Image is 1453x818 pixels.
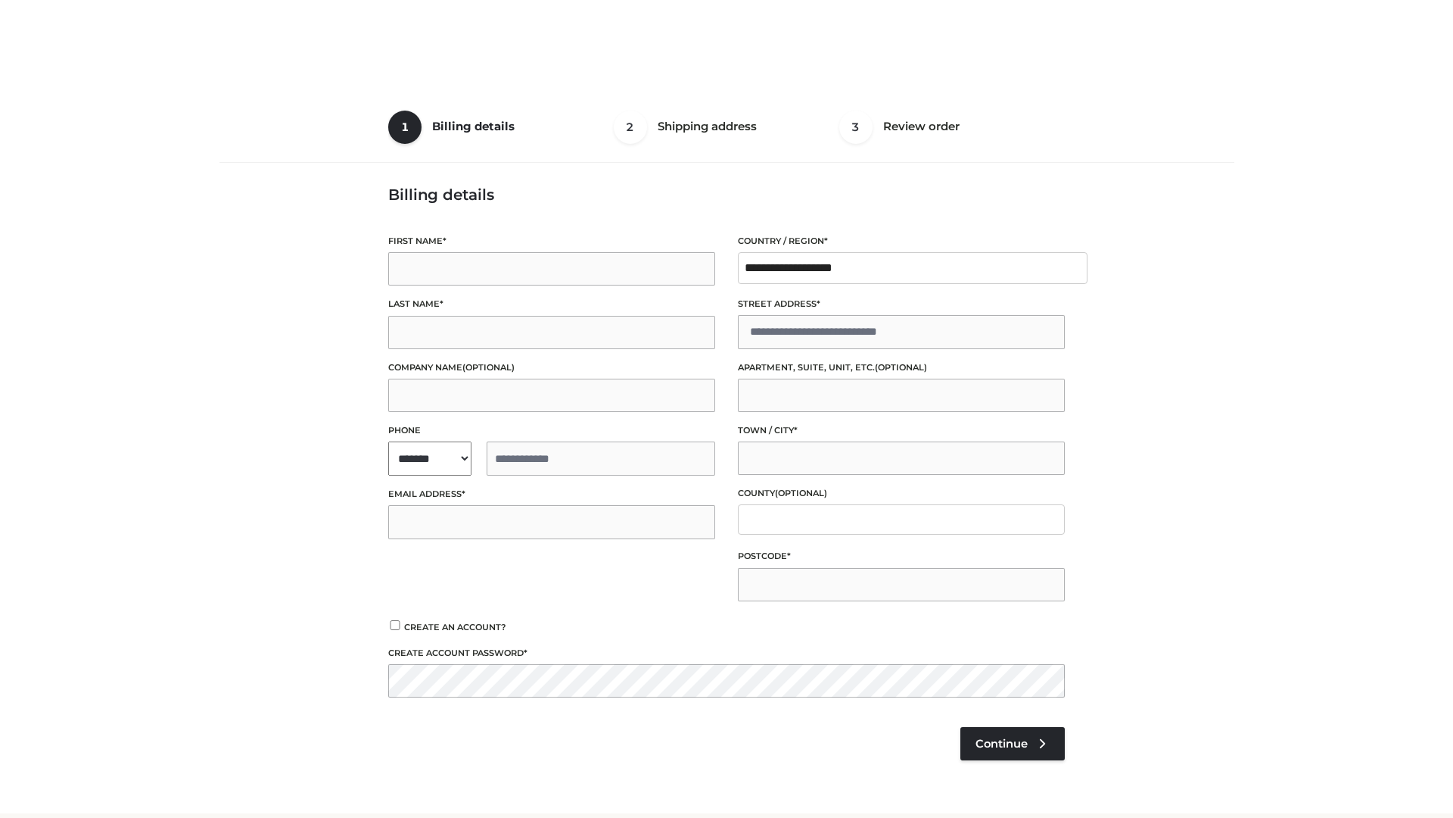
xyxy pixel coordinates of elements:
span: Shipping address [658,119,757,133]
span: 3 [839,111,873,144]
h3: Billing details [388,186,1065,204]
span: 1 [388,111,422,144]
span: (optional) [462,362,515,373]
span: Review order [883,119,960,133]
span: Create an account? [404,622,506,632]
a: Continue [960,727,1065,760]
label: Apartment, suite, unit, etc. [738,361,1065,375]
label: First name [388,234,715,248]
label: Postcode [738,549,1065,564]
span: (optional) [875,362,927,373]
label: Company name [388,361,715,375]
span: (optional) [775,488,827,498]
label: Country / Region [738,234,1065,248]
input: Create an account? [388,620,402,630]
span: Continue [975,737,1028,751]
label: Last name [388,297,715,311]
label: Town / City [738,423,1065,438]
label: Email address [388,487,715,501]
label: County [738,486,1065,501]
span: Billing details [432,119,515,133]
label: Create account password [388,646,1065,660]
label: Street address [738,297,1065,311]
span: 2 [614,111,647,144]
label: Phone [388,423,715,438]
